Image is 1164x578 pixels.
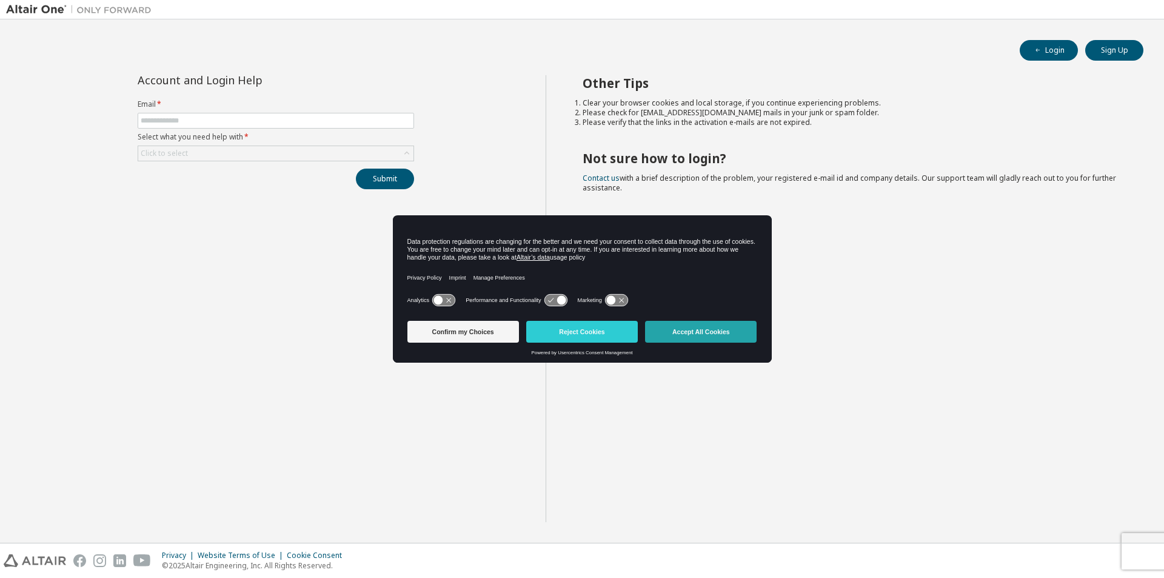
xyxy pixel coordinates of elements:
p: © 2025 Altair Engineering, Inc. All Rights Reserved. [162,560,349,571]
div: Click to select [138,146,413,161]
li: Please verify that the links in the activation e-mails are not expired. [583,118,1122,127]
div: Account and Login Help [138,75,359,85]
li: Clear your browser cookies and local storage, if you continue experiencing problems. [583,98,1122,108]
img: youtube.svg [133,554,151,567]
label: Select what you need help with [138,132,414,142]
li: Please check for [EMAIL_ADDRESS][DOMAIN_NAME] mails in your junk or spam folder. [583,108,1122,118]
div: Website Terms of Use [198,551,287,560]
div: Click to select [141,149,188,158]
img: facebook.svg [73,554,86,567]
img: altair_logo.svg [4,554,66,567]
h2: Not sure how to login? [583,150,1122,166]
button: Submit [356,169,414,189]
img: instagram.svg [93,554,106,567]
img: Altair One [6,4,158,16]
label: Email [138,99,414,109]
img: linkedin.svg [113,554,126,567]
button: Sign Up [1085,40,1143,61]
a: Contact us [583,173,620,183]
div: Cookie Consent [287,551,349,560]
button: Login [1020,40,1078,61]
h2: Other Tips [583,75,1122,91]
div: Privacy [162,551,198,560]
span: with a brief description of the problem, your registered e-mail id and company details. Our suppo... [583,173,1116,193]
